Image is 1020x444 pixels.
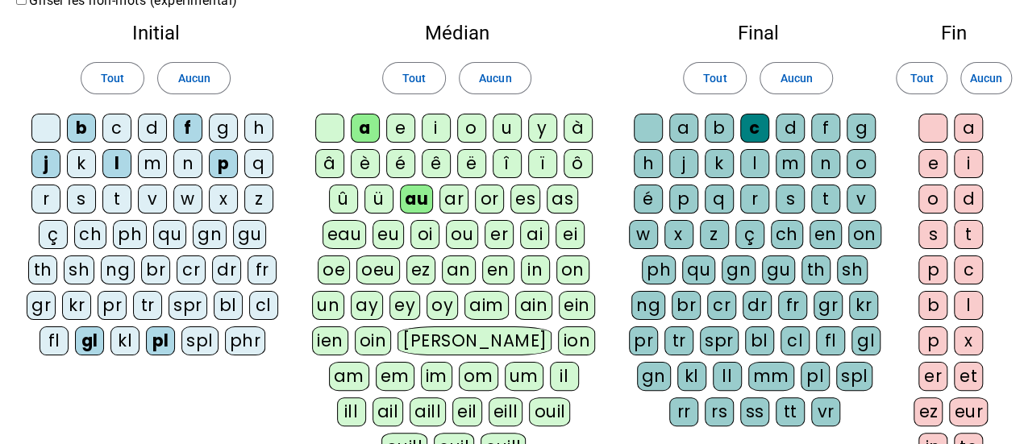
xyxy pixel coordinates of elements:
div: es [510,185,540,214]
div: dr [743,291,772,320]
div: l [954,291,983,320]
div: k [67,149,96,178]
div: aim [464,291,509,320]
div: m [776,149,805,178]
div: eu [373,220,404,249]
div: c [740,114,769,143]
div: é [634,185,663,214]
div: bl [745,326,774,355]
div: ez [406,255,435,284]
div: ar [439,185,468,214]
div: q [244,149,273,178]
div: q [705,185,734,214]
span: Aucun [177,68,210,88]
div: ch [771,220,803,249]
div: h [244,114,273,143]
div: ng [101,255,135,284]
div: gu [233,220,266,249]
div: l [102,149,131,178]
div: l [740,149,769,178]
div: tr [664,326,693,355]
div: phr [225,326,266,355]
div: eau [323,220,367,249]
button: Aucun [960,62,1012,94]
div: ph [642,255,676,284]
div: s [67,185,96,214]
div: û [329,185,358,214]
div: kr [62,291,91,320]
div: ay [351,291,383,320]
div: t [102,185,131,214]
div: b [67,114,96,143]
div: tr [133,291,162,320]
div: sh [64,255,94,284]
div: en [482,255,514,284]
div: z [700,220,729,249]
div: fl [40,326,69,355]
div: f [811,114,840,143]
button: Tout [896,62,947,94]
h2: Médian [311,23,602,43]
div: n [173,149,202,178]
div: d [954,185,983,214]
div: ng [631,291,665,320]
div: gu [762,255,795,284]
div: s [776,185,805,214]
div: ü [364,185,393,214]
div: à [564,114,593,143]
div: bl [214,291,243,320]
button: Aucun [760,62,832,94]
div: qu [682,255,715,284]
div: r [31,185,60,214]
div: ey [389,291,420,320]
span: Tout [703,68,726,88]
div: rs [705,397,734,426]
div: d [138,114,167,143]
div: spr [700,326,739,355]
div: y [528,114,557,143]
div: oy [427,291,458,320]
div: pl [146,326,175,355]
div: é [386,149,415,178]
div: un [312,291,344,320]
div: u [493,114,522,143]
div: gl [851,326,881,355]
div: ss [740,397,769,426]
div: sh [837,255,868,284]
span: Aucun [970,68,1002,88]
div: th [28,255,57,284]
div: gr [814,291,843,320]
div: e [386,114,415,143]
div: vr [811,397,840,426]
div: pr [98,291,127,320]
div: cr [177,255,206,284]
div: j [31,149,60,178]
div: h [634,149,663,178]
div: um [505,362,543,391]
div: mm [748,362,794,391]
div: i [422,114,451,143]
div: ei [556,220,585,249]
div: en [810,220,842,249]
div: cl [249,291,278,320]
div: gr [27,291,56,320]
div: pl [801,362,830,391]
div: o [847,149,876,178]
span: Tout [910,68,933,88]
div: kl [677,362,706,391]
div: ill [337,397,366,426]
div: tt [776,397,805,426]
div: p [918,326,947,355]
div: b [705,114,734,143]
div: eur [949,397,988,426]
div: kr [849,291,878,320]
div: ez [914,397,943,426]
div: c [954,255,983,284]
div: spl [836,362,873,391]
div: î [493,149,522,178]
div: eil [452,397,482,426]
div: ion [558,326,595,355]
div: x [954,326,983,355]
div: ail [373,397,404,426]
div: er [485,220,514,249]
